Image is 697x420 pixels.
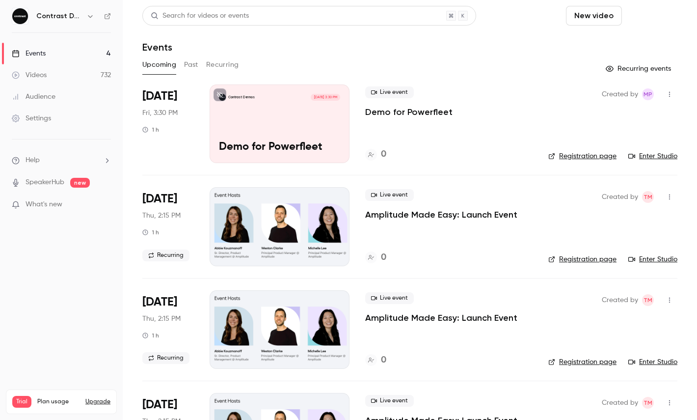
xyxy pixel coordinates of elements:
[602,88,638,100] span: Created by
[381,148,386,161] h4: 0
[365,395,414,407] span: Live event
[142,211,181,221] span: Thu, 2:15 PM
[628,357,677,367] a: Enter Studio
[142,294,177,310] span: [DATE]
[643,191,652,203] span: TM
[142,250,189,261] span: Recurring
[210,84,349,163] a: Demo for PowerfleetContrast Demos[DATE] 3:30 PMDemo for Powerfleet
[142,397,177,413] span: [DATE]
[12,70,47,80] div: Videos
[85,398,110,406] button: Upgrade
[548,151,617,161] a: Registration page
[142,191,177,207] span: [DATE]
[142,126,159,134] div: 1 h
[643,88,652,100] span: MP
[12,8,28,24] img: Contrast Demos
[142,88,177,104] span: [DATE]
[26,177,64,188] a: SpeakerHub
[601,61,677,77] button: Recurring events
[566,6,622,26] button: New video
[381,354,386,367] h4: 0
[12,113,51,123] div: Settings
[602,397,638,409] span: Created by
[642,294,654,306] span: Tim Minton
[548,254,617,264] a: Registration page
[628,151,677,161] a: Enter Studio
[142,352,189,364] span: Recurring
[70,178,90,188] span: new
[643,294,652,306] span: TM
[365,354,386,367] a: 0
[37,398,80,406] span: Plan usage
[642,397,654,409] span: Tim Minton
[365,312,517,324] a: Amplitude Made Easy: Launch Event
[365,106,453,118] a: Demo for Powerfleet
[626,6,677,26] button: Schedule
[142,84,194,163] div: Oct 3 Fri, 3:30 PM (Europe/Paris)
[12,92,55,102] div: Audience
[36,11,82,21] h6: Contrast Demos
[12,396,31,408] span: Trial
[184,57,198,73] button: Past
[142,187,194,266] div: Oct 9 Thu, 1:15 PM (Europe/London)
[12,155,111,166] li: help-dropdown-opener
[142,290,194,369] div: Oct 16 Thu, 1:15 PM (Europe/London)
[12,49,46,58] div: Events
[142,41,172,53] h1: Events
[219,141,340,154] p: Demo for Powerfleet
[151,11,249,21] div: Search for videos or events
[206,57,239,73] button: Recurring
[142,108,178,118] span: Fri, 3:30 PM
[365,86,414,98] span: Live event
[365,292,414,304] span: Live event
[142,57,176,73] button: Upcoming
[548,357,617,367] a: Registration page
[643,397,652,409] span: TM
[365,148,386,161] a: 0
[142,228,159,236] div: 1 h
[602,191,638,203] span: Created by
[642,191,654,203] span: Tim Minton
[642,88,654,100] span: Maxim Poulsen
[142,332,159,339] div: 1 h
[311,94,340,101] span: [DATE] 3:30 PM
[365,189,414,201] span: Live event
[628,254,677,264] a: Enter Studio
[602,294,638,306] span: Created by
[365,251,386,264] a: 0
[26,199,62,210] span: What's new
[142,314,181,324] span: Thu, 2:15 PM
[228,95,255,100] p: Contrast Demos
[365,209,517,221] a: Amplitude Made Easy: Launch Event
[26,155,40,166] span: Help
[381,251,386,264] h4: 0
